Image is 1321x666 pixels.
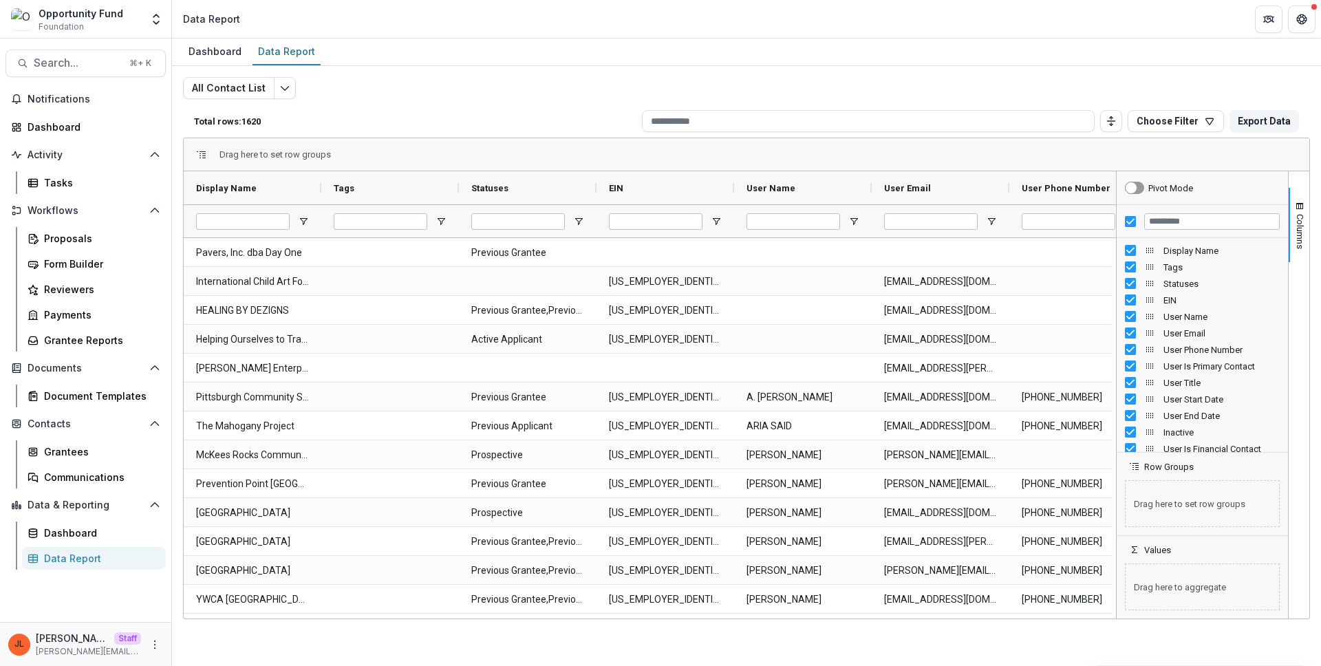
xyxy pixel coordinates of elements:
[747,499,859,527] span: [PERSON_NAME]
[11,8,33,30] img: Opportunity Fund
[298,216,309,227] button: Open Filter Menu
[1022,213,1115,230] input: User Phone Number Filter Input
[196,557,309,585] span: [GEOGRAPHIC_DATA]
[28,120,155,134] div: Dashboard
[39,6,123,21] div: Opportunity Fund
[471,557,584,585] span: Previous Grantee,Previous Applicant
[183,12,240,26] div: Data Report
[219,149,331,160] div: Row Groups
[44,389,155,403] div: Document Templates
[1148,183,1193,193] div: Pivot Mode
[196,586,309,614] span: YWCA [GEOGRAPHIC_DATA]
[884,528,997,556] span: [EMAIL_ADDRESS][PERSON_NAME][DOMAIN_NAME]
[747,470,859,498] span: [PERSON_NAME]
[1022,383,1135,411] span: [PHONE_NUMBER]
[1163,411,1280,421] span: User End Date
[609,268,722,296] span: [US_EMPLOYER_IDENTIFICATION_NUMBER]
[747,557,859,585] span: [PERSON_NAME]
[1163,262,1280,272] span: Tags
[44,470,155,484] div: Communications
[609,325,722,354] span: [US_EMPLOYER_IDENTIFICATION_NUMBER]
[22,253,166,275] a: Form Builder
[44,282,155,297] div: Reviewers
[196,183,257,193] span: Display Name
[1117,391,1288,407] div: User Start Date Column
[22,171,166,194] a: Tasks
[471,239,584,267] span: Previous Grantee
[1163,361,1280,372] span: User Is Primary Contact
[6,88,166,110] button: Notifications
[44,231,155,246] div: Proposals
[253,41,321,61] div: Data Report
[22,278,166,301] a: Reviewers
[471,499,584,527] span: Prospective
[884,268,997,296] span: [EMAIL_ADDRESS][DOMAIN_NAME]
[196,354,309,383] span: [PERSON_NAME] Enterprises
[22,227,166,250] a: Proposals
[183,39,247,65] a: Dashboard
[609,297,722,325] span: [US_EMPLOYER_IDENTIFICATION_NUMBER]
[884,383,997,411] span: [EMAIL_ADDRESS][DOMAIN_NAME]
[196,441,309,469] span: McKees Rocks Community Development Corporation
[44,175,155,190] div: Tasks
[196,213,290,230] input: Display Name Filter Input
[44,308,155,322] div: Payments
[1163,328,1280,339] span: User Email
[28,418,144,430] span: Contacts
[28,205,144,217] span: Workflows
[1163,427,1280,438] span: Inactive
[36,631,109,645] p: [PERSON_NAME]
[1117,440,1288,457] div: User Is Financial Contact Column
[1100,110,1122,132] button: Toggle auto height
[1295,214,1305,249] span: Columns
[14,640,24,649] div: Jeanne Locker
[196,383,309,411] span: Pittsburgh Community Services, Inc.
[196,499,309,527] span: [GEOGRAPHIC_DATA]
[196,268,309,296] span: International Child Art Foundation
[196,325,309,354] span: Helping Ourselves to Transform
[1022,470,1135,498] span: [PHONE_NUMBER]
[1117,308,1288,325] div: User Name Column
[6,144,166,166] button: Open Activity
[471,470,584,498] span: Previous Grantee
[6,200,166,222] button: Open Workflows
[6,413,166,435] button: Open Contacts
[848,216,859,227] button: Open Filter Menu
[183,77,275,99] button: All Contact List
[1117,341,1288,358] div: User Phone Number Column
[747,528,859,556] span: [PERSON_NAME]
[884,412,997,440] span: [EMAIL_ADDRESS][DOMAIN_NAME]
[609,557,722,585] span: [US_EMPLOYER_IDENTIFICATION_NUMBER]
[127,56,154,71] div: ⌘ + K
[884,586,997,614] span: [EMAIL_ADDRESS][DOMAIN_NAME]
[219,149,331,160] span: Drag here to set row groups
[44,257,155,271] div: Form Builder
[44,551,155,566] div: Data Report
[196,412,309,440] span: The Mahogany Project
[1117,259,1288,275] div: Tags Column
[28,94,160,105] span: Notifications
[6,357,166,379] button: Open Documents
[1125,480,1280,527] span: Drag here to set row groups
[884,183,931,193] span: User Email
[28,499,144,511] span: Data & Reporting
[609,441,722,469] span: [US_EMPLOYER_IDENTIFICATION_NUMBER]
[884,499,997,527] span: [EMAIL_ADDRESS][DOMAIN_NAME]
[1117,358,1288,374] div: User Is Primary Contact Column
[196,297,309,325] span: HEALING BY DEZIGNS
[747,412,859,440] span: ARIA SAID
[22,303,166,326] a: Payments
[1144,213,1280,230] input: Filter Columns Input
[253,39,321,65] a: Data Report
[22,385,166,407] a: Document Templates
[471,586,584,614] span: Previous Grantee,Previous Applicant
[884,213,978,230] input: User Email Filter Input
[22,329,166,352] a: Grantee Reports
[334,183,354,193] span: Tags
[1117,242,1288,259] div: Display Name Column
[1125,563,1280,610] span: Drag here to aggregate
[44,444,155,459] div: Grantees
[28,149,144,161] span: Activity
[884,441,997,469] span: [PERSON_NAME][EMAIL_ADDRESS][DOMAIN_NAME]
[114,632,141,645] p: Staff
